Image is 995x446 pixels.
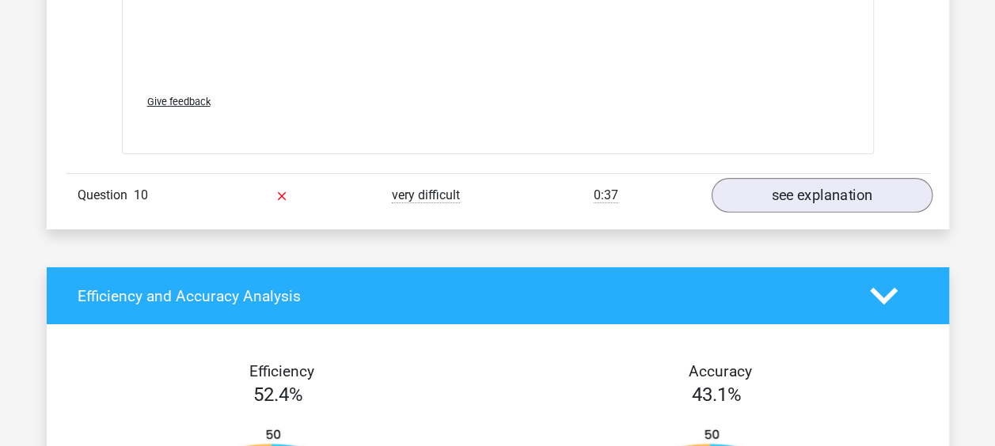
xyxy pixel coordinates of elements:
span: Question [78,186,134,205]
span: very difficult [392,187,460,203]
span: 43.1% [692,384,742,406]
h4: Efficiency [78,362,486,380]
span: 52.4% [253,384,303,406]
h4: Efficiency and Accuracy Analysis [78,287,846,305]
span: Give feedback [147,96,211,108]
a: see explanation [711,178,932,213]
span: 0:37 [594,187,618,203]
h4: Accuracy [516,362,925,380]
span: 10 [134,187,148,202]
